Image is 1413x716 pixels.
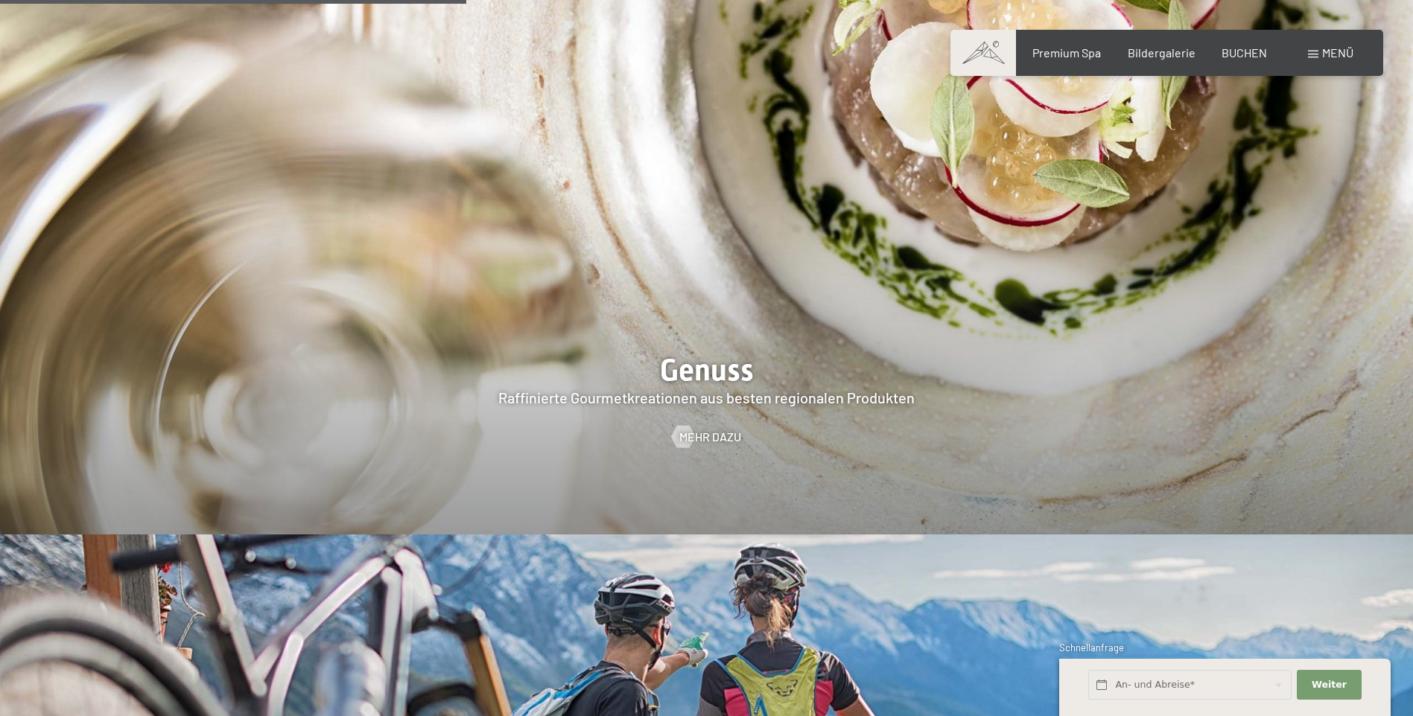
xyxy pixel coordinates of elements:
span: Weiter [1312,678,1347,691]
a: Premium Spa [1032,45,1101,60]
a: BUCHEN [1222,45,1267,60]
a: Mehr dazu [672,429,741,445]
span: Menü [1322,45,1353,60]
button: Weiter [1297,670,1361,700]
span: Mehr dazu [679,429,741,445]
a: Bildergalerie [1128,45,1196,60]
span: Schnellanfrage [1059,642,1124,653]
